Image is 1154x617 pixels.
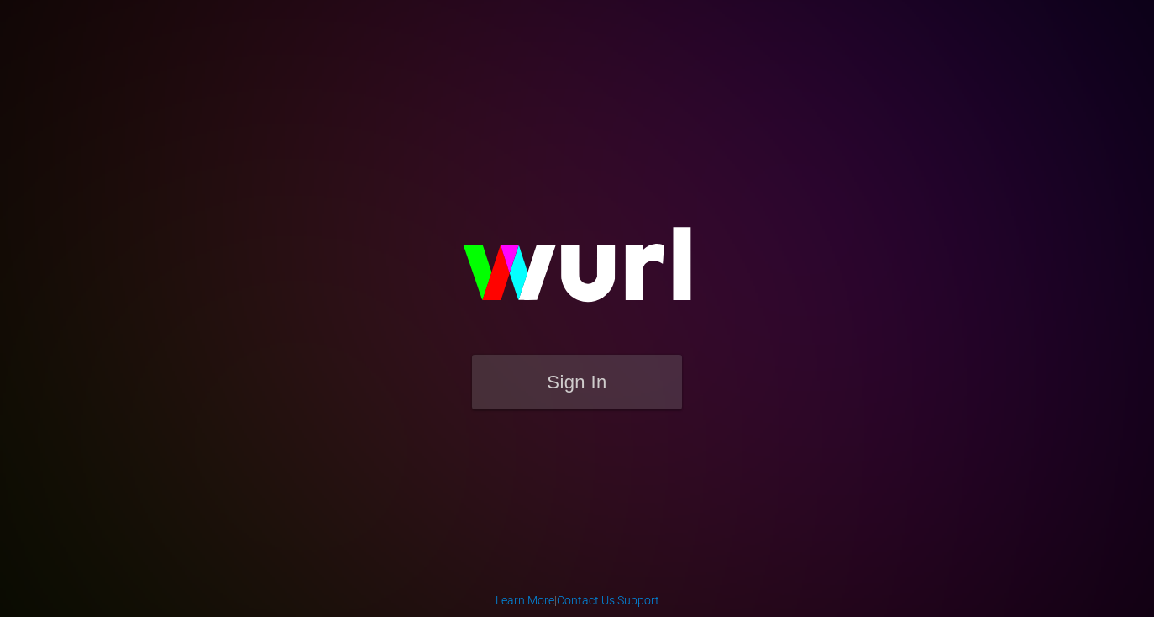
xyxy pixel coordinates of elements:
[617,593,659,607] a: Support
[557,593,615,607] a: Contact Us
[496,592,659,609] div: | |
[409,191,745,354] img: wurl-logo-on-black-223613ac3d8ba8fe6dc639794a292ebdb59501304c7dfd60c99c58986ef67473.svg
[472,355,682,409] button: Sign In
[496,593,554,607] a: Learn More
